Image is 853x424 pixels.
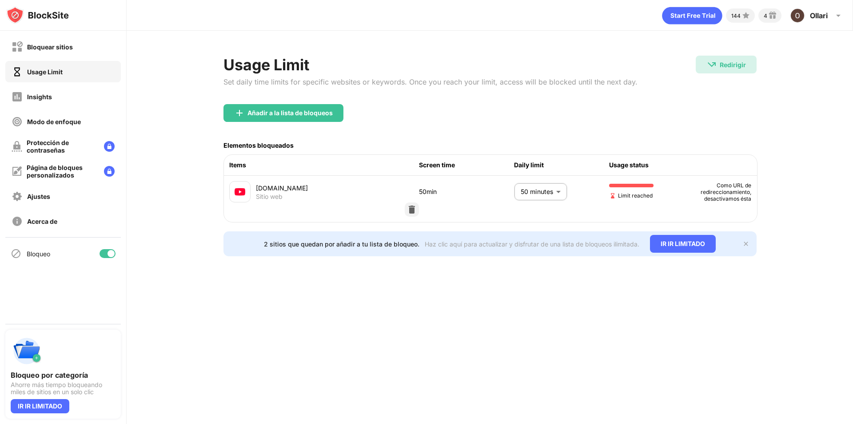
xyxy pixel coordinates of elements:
[27,118,81,125] div: Modo de enfoque
[790,8,805,23] img: ACg8ocJ4D398d9snDTsAdxdrEKAedfbCJcUKvrABvSXUhPvS3bYTbw=s96-c
[11,335,43,367] img: push-categories.svg
[609,160,704,170] div: Usage status
[12,191,23,202] img: settings-off.svg
[229,160,419,170] div: Items
[662,7,722,24] div: animation
[514,160,609,170] div: Daily limit
[720,61,746,69] div: Redirigir
[609,191,653,200] span: Limit reached
[12,116,23,127] img: focus-off.svg
[223,56,638,74] div: Usage Limit
[223,77,638,86] div: Set daily time limits for specific websites or keywords. Once you reach your limit, access will b...
[27,43,73,51] div: Bloquear sitios
[27,164,97,179] div: Página de bloques personalizados
[12,41,23,52] img: block-off.svg
[810,11,828,20] div: Ollari
[12,166,22,177] img: customize-block-page-off.svg
[223,141,294,149] div: Elementos bloqueados
[609,192,616,199] img: hourglass-end.svg
[104,141,115,152] img: lock-menu.svg
[104,166,115,177] img: lock-menu.svg
[11,399,69,413] div: IR IR LIMITADO
[256,193,283,201] div: Sitio web
[12,216,23,227] img: about-off.svg
[256,183,419,193] div: [DOMAIN_NAME]
[11,248,21,259] img: blocking-icon.svg
[12,91,23,102] img: insights-off.svg
[27,193,50,200] div: Ajustes
[12,141,22,152] img: password-protection-off.svg
[27,139,97,154] div: Protección de contraseñas
[742,240,749,247] img: x-button.svg
[419,187,514,197] div: 50min
[521,187,553,197] p: 50 minutes
[701,182,751,202] span: Como URL de redireccionamiento, desactivamos ésta
[235,186,245,197] img: favicons
[425,240,639,248] div: Haz clic aquí para actualizar y disfrutar de una lista de bloqueos ilimitada.
[12,66,23,77] img: time-usage-on.svg
[731,12,741,19] div: 144
[27,93,52,101] div: Insights
[27,250,50,258] div: Bloqueo
[11,371,116,380] div: Bloqueo por categoría
[650,235,716,253] div: IR IR LIMITADO
[27,68,63,76] div: Usage Limit
[27,218,57,225] div: Acerca de
[741,10,751,21] img: points-small.svg
[264,240,419,248] div: 2 sitios que quedan por añadir a tu lista de bloqueo.
[11,381,116,396] div: Ahorre más tiempo bloqueando miles de sitios en un solo clic
[767,10,778,21] img: reward-small.svg
[6,6,69,24] img: logo-blocksite.svg
[247,109,333,117] div: Añadir a la lista de bloqueos
[764,12,767,19] div: 4
[419,160,514,170] div: Screen time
